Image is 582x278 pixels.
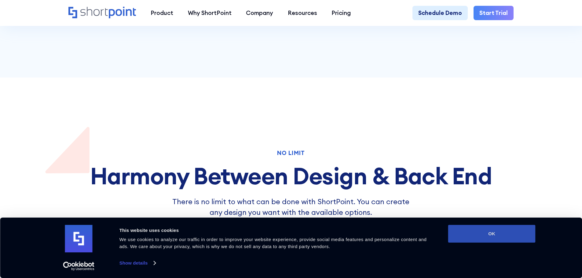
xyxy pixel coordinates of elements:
[68,7,136,19] a: Home
[288,9,317,17] div: Resources
[412,6,468,20] a: Schedule Demo
[474,6,514,20] a: Start Trial
[119,258,156,268] a: Show details
[188,9,232,17] div: Why ShortPoint
[331,9,351,17] div: Pricing
[167,196,415,218] p: There is no limit to what can be done with ShortPoint. You can create any design you want with th...
[448,225,536,243] button: OK
[119,227,434,234] div: This website uses cookies
[246,9,273,17] div: Company
[324,6,358,20] a: Pricing
[68,150,514,156] div: No Limit
[280,6,324,20] a: Resources
[68,163,514,189] h2: Harmony Between Design & Back End
[52,262,105,271] a: Usercentrics Cookiebot - opens in a new window
[119,237,427,249] span: We use cookies to analyze our traffic in order to improve your website experience, provide social...
[239,6,280,20] a: Company
[143,6,181,20] a: Product
[151,9,173,17] div: Product
[181,6,239,20] a: Why ShortPoint
[65,225,93,252] img: logo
